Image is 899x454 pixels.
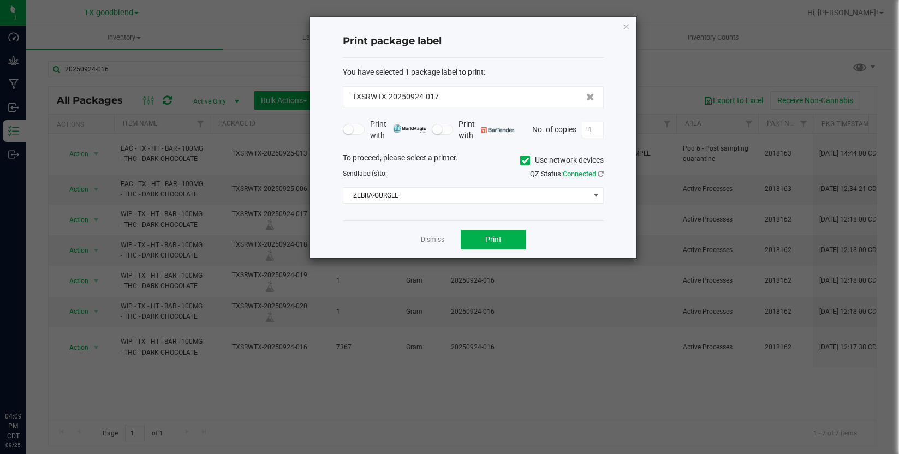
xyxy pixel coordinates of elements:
label: Use network devices [520,154,604,166]
a: Dismiss [421,235,444,244]
span: Print [485,235,502,244]
span: QZ Status: [530,170,604,178]
span: Send to: [343,170,387,177]
iframe: Resource center [11,367,44,399]
iframe: Resource center unread badge [32,365,45,378]
img: mark_magic_cybra.png [393,124,426,133]
span: TXSRWTX-20250924-017 [352,91,439,103]
span: Print with [459,118,515,141]
span: Connected [563,170,596,178]
img: bartender.png [481,127,515,133]
span: No. of copies [532,124,576,133]
div: To proceed, please select a printer. [335,152,612,169]
button: Print [461,230,526,249]
span: Print with [370,118,426,141]
h4: Print package label [343,34,604,49]
div: : [343,67,604,78]
span: You have selected 1 package label to print [343,68,484,76]
span: label(s) [358,170,379,177]
span: ZEBRA-GURGLE [343,188,590,203]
